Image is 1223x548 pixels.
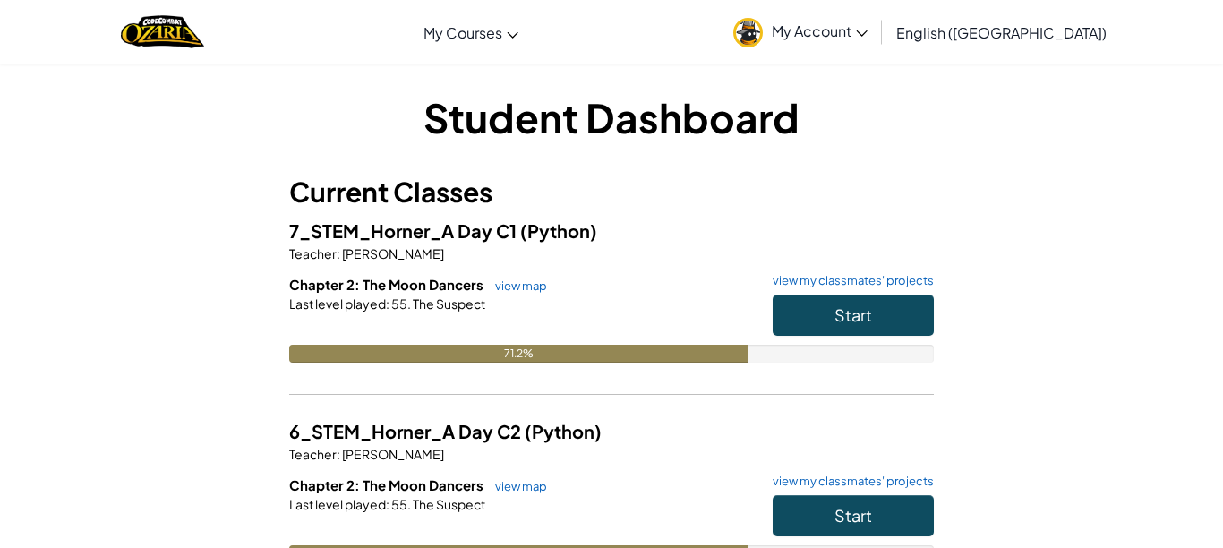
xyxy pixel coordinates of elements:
span: Start [834,304,872,325]
span: Chapter 2: The Moon Dancers [289,476,486,493]
span: 7_STEM_Horner_A Day C1 [289,219,520,242]
span: Teacher [289,245,337,261]
button: Start [773,495,934,536]
a: My Account [724,4,877,60]
span: [PERSON_NAME] [340,245,444,261]
a: view map [486,479,547,493]
span: (Python) [525,420,602,442]
h1: Student Dashboard [289,90,934,145]
div: 71.2% [289,345,748,363]
span: (Python) [520,219,597,242]
span: My Courses [423,23,502,42]
span: [PERSON_NAME] [340,446,444,462]
span: : [337,446,340,462]
img: avatar [733,18,763,47]
a: view my classmates' projects [764,275,934,287]
img: Home [121,13,204,50]
span: English ([GEOGRAPHIC_DATA]) [896,23,1107,42]
a: Ozaria by CodeCombat logo [121,13,204,50]
span: Chapter 2: The Moon Dancers [289,276,486,293]
span: 55. [389,295,411,312]
a: view my classmates' projects [764,475,934,487]
a: view map [486,278,547,293]
span: My Account [772,21,868,40]
span: Start [834,505,872,526]
span: The Suspect [411,295,485,312]
span: Last level played [289,295,386,312]
a: My Courses [415,8,527,56]
span: : [386,496,389,512]
a: English ([GEOGRAPHIC_DATA]) [887,8,1116,56]
span: The Suspect [411,496,485,512]
span: 6_STEM_Horner_A Day C2 [289,420,525,442]
span: Last level played [289,496,386,512]
span: 55. [389,496,411,512]
button: Start [773,295,934,336]
span: : [386,295,389,312]
span: : [337,245,340,261]
h3: Current Classes [289,172,934,212]
span: Teacher [289,446,337,462]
